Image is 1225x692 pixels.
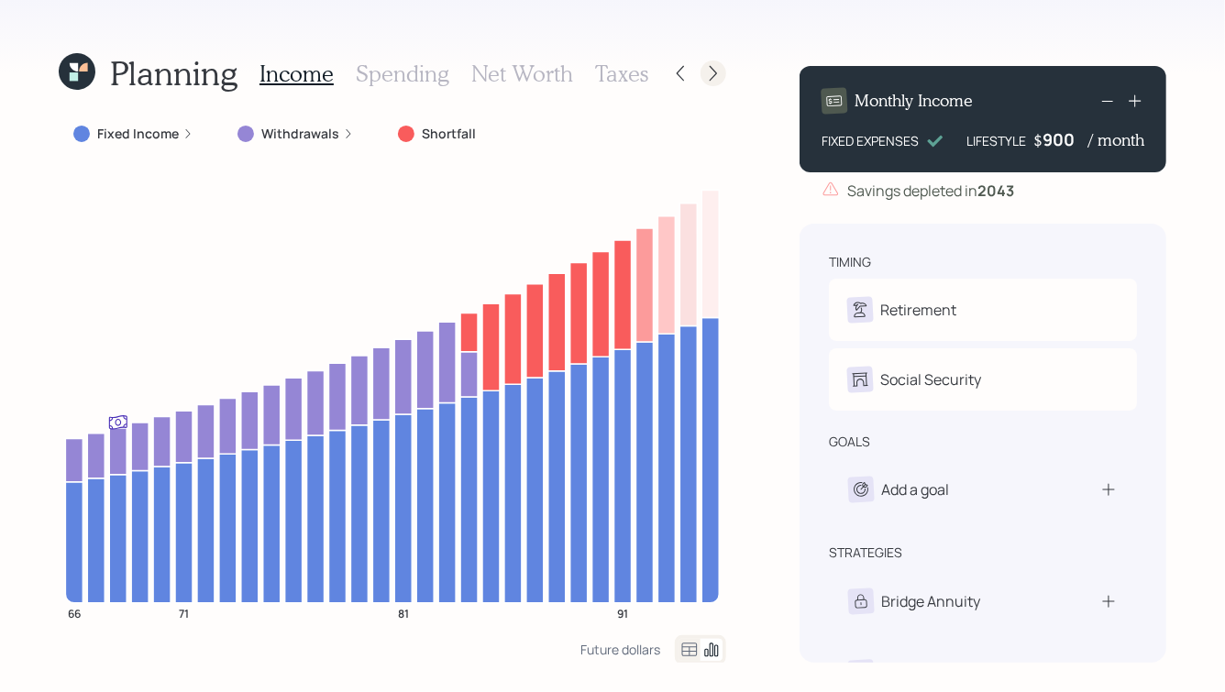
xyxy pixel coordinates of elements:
h1: Planning [110,53,237,93]
label: Shortfall [422,125,476,143]
div: Social Security [880,368,981,390]
label: Fixed Income [97,125,179,143]
tspan: 71 [179,606,189,621]
h3: Net Worth [471,60,573,87]
div: Savings depleted in [847,180,1014,202]
b: 2043 [977,181,1014,201]
tspan: 91 [617,606,628,621]
tspan: 66 [68,606,81,621]
label: Withdrawals [261,125,339,143]
div: Future dollars [580,641,660,658]
div: Retirement [880,299,956,321]
div: FIXED EXPENSES [822,131,919,150]
div: Add a goal [881,478,949,500]
div: goals [829,433,870,451]
div: Bridge Annuity [881,590,980,612]
div: LIFESTYLE [966,131,1026,150]
div: Lifetime Income Annuity [881,662,1045,684]
h3: Income [259,60,334,87]
h3: Taxes [595,60,648,87]
h4: / month [1088,130,1144,150]
h4: Monthly Income [855,91,973,111]
h3: Spending [356,60,449,87]
tspan: 81 [398,606,409,621]
div: 900 [1043,128,1088,150]
div: timing [829,253,871,271]
div: strategies [829,544,902,562]
h4: $ [1033,130,1043,150]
